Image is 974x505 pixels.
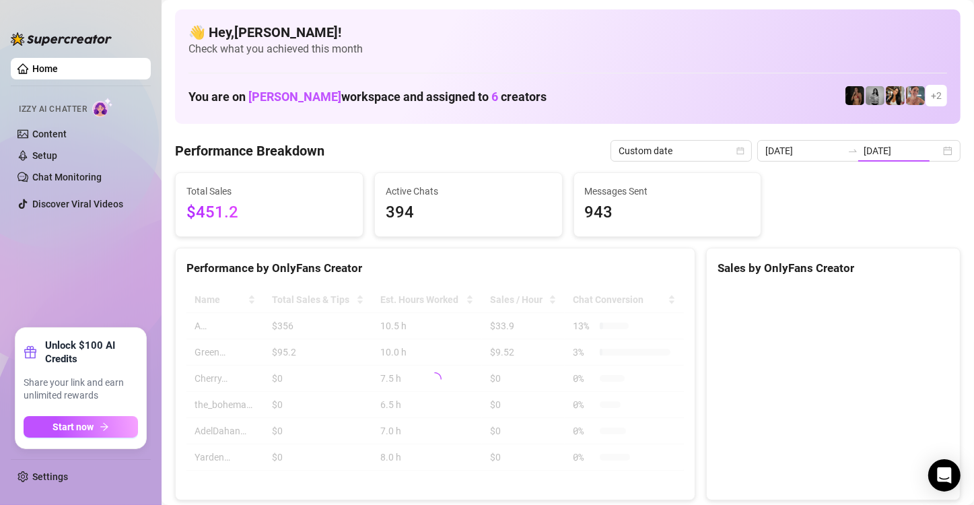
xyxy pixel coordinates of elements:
h4: Performance Breakdown [175,141,324,160]
a: Content [32,129,67,139]
strong: Unlock $100 AI Credits [45,339,138,366]
div: Performance by OnlyFans Creator [186,259,684,277]
span: Start now [53,422,94,432]
div: Sales by OnlyFans Creator [718,259,949,277]
span: 943 [585,200,751,226]
input: Start date [765,143,842,158]
a: Home [32,63,58,74]
a: Chat Monitoring [32,172,102,182]
span: calendar [736,147,744,155]
a: Settings [32,471,68,482]
img: logo-BBDzfeDw.svg [11,32,112,46]
a: Discover Viral Videos [32,199,123,209]
span: $451.2 [186,200,352,226]
span: Share your link and earn unlimited rewards [24,376,138,403]
a: Setup [32,150,57,161]
span: Izzy AI Chatter [19,103,87,116]
span: 394 [386,200,551,226]
img: AI Chatter [92,98,113,117]
span: Total Sales [186,184,352,199]
span: Check what you achieved this month [188,42,947,57]
span: to [847,145,858,156]
span: + 2 [931,88,942,103]
h1: You are on workspace and assigned to creators [188,90,547,104]
span: Active Chats [386,184,551,199]
div: Open Intercom Messenger [928,459,961,492]
span: gift [24,345,37,359]
img: AdelDahan [886,86,905,105]
span: loading [427,372,442,386]
img: A [866,86,884,105]
span: [PERSON_NAME] [248,90,341,104]
img: the_bohema [845,86,864,105]
h4: 👋 Hey, [PERSON_NAME] ! [188,23,947,42]
input: End date [864,143,940,158]
span: 6 [491,90,498,104]
button: Start nowarrow-right [24,416,138,438]
span: Custom date [619,141,744,161]
span: swap-right [847,145,858,156]
img: Yarden [906,86,925,105]
span: Messages Sent [585,184,751,199]
span: arrow-right [100,422,109,432]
